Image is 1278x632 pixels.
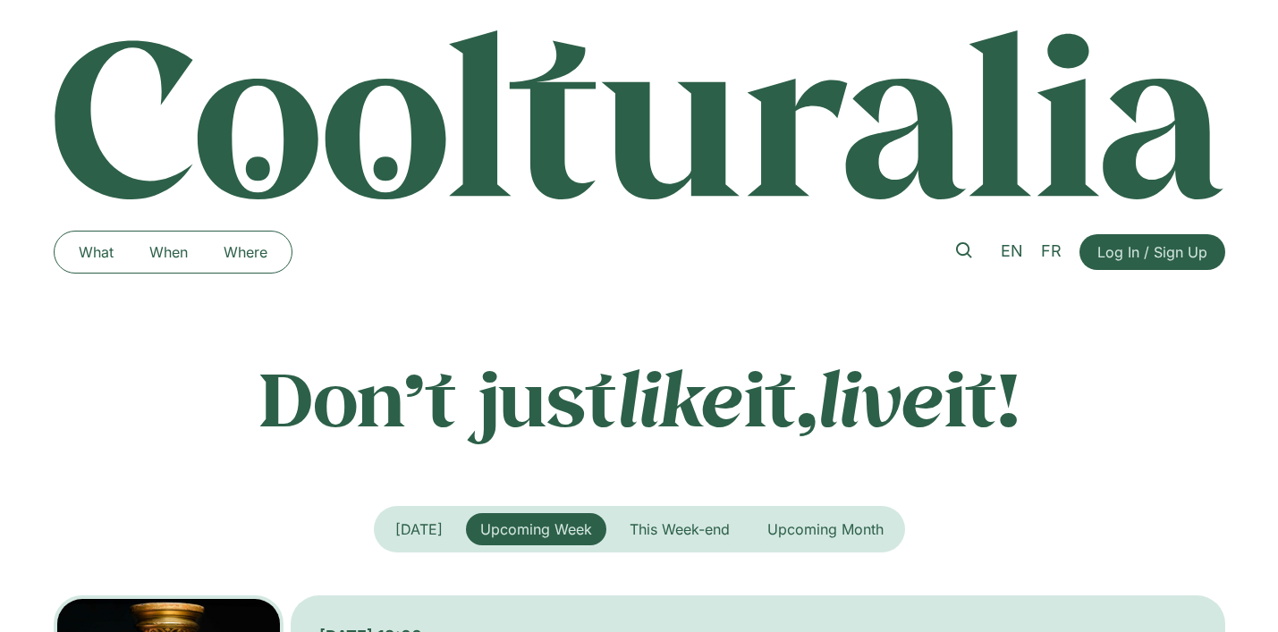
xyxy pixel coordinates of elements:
[1097,241,1207,263] span: Log In / Sign Up
[630,520,730,538] span: This Week-end
[1032,239,1071,265] a: FR
[131,238,206,266] a: When
[206,238,285,266] a: Where
[54,353,1225,442] p: Don’t just it, it!
[992,239,1032,265] a: EN
[1041,241,1062,260] span: FR
[817,348,944,447] em: live
[767,520,884,538] span: Upcoming Month
[617,348,744,447] em: like
[480,520,592,538] span: Upcoming Week
[1079,234,1225,270] a: Log In / Sign Up
[61,238,131,266] a: What
[395,520,443,538] span: [DATE]
[1001,241,1023,260] span: EN
[61,238,285,266] nav: Menu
